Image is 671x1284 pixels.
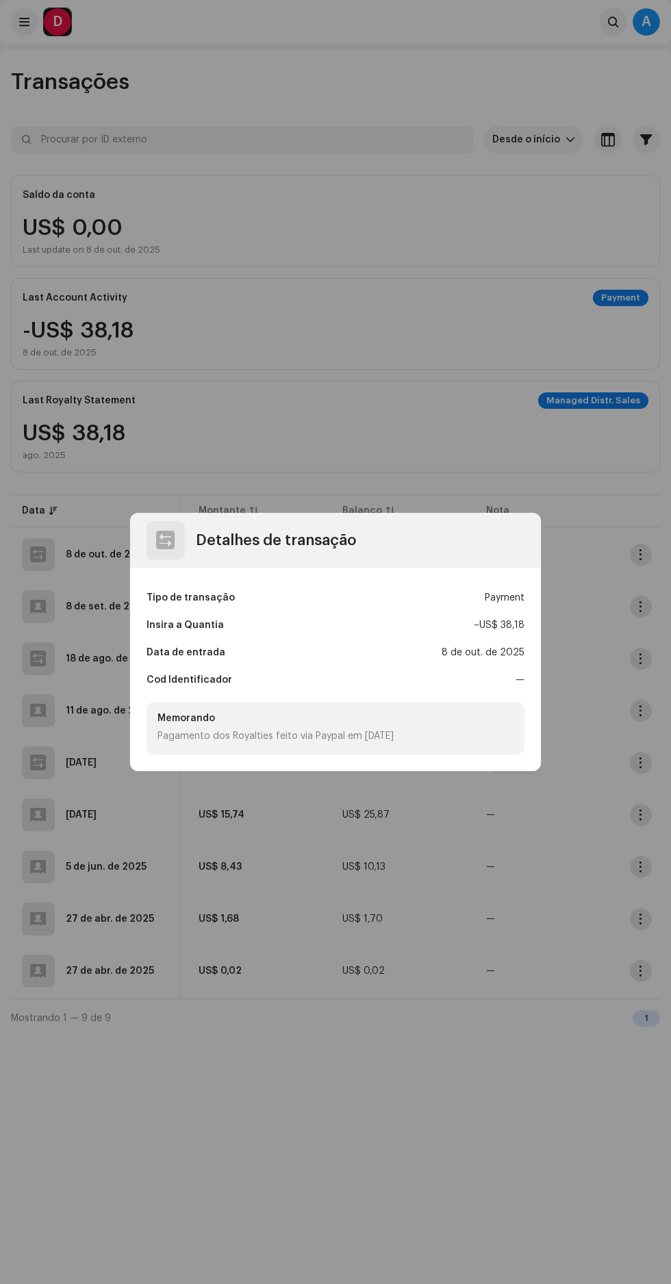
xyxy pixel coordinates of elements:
[147,584,235,612] div: Tipo de transação
[157,713,514,724] div: Memorando
[442,639,524,666] div: 8 de out. de 2025
[474,612,524,639] div: US$ 38,18
[196,532,357,549] div: Detalhes de transação
[485,584,524,612] div: Payment
[147,666,232,694] div: Cod Identificador
[516,666,524,694] div: —
[474,620,479,630] span: –
[157,729,514,744] div: Pagamento dos Royalties feito via Paypal em [DATE]
[147,639,225,666] div: Data de entrada
[147,612,224,639] div: Insira a Quantia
